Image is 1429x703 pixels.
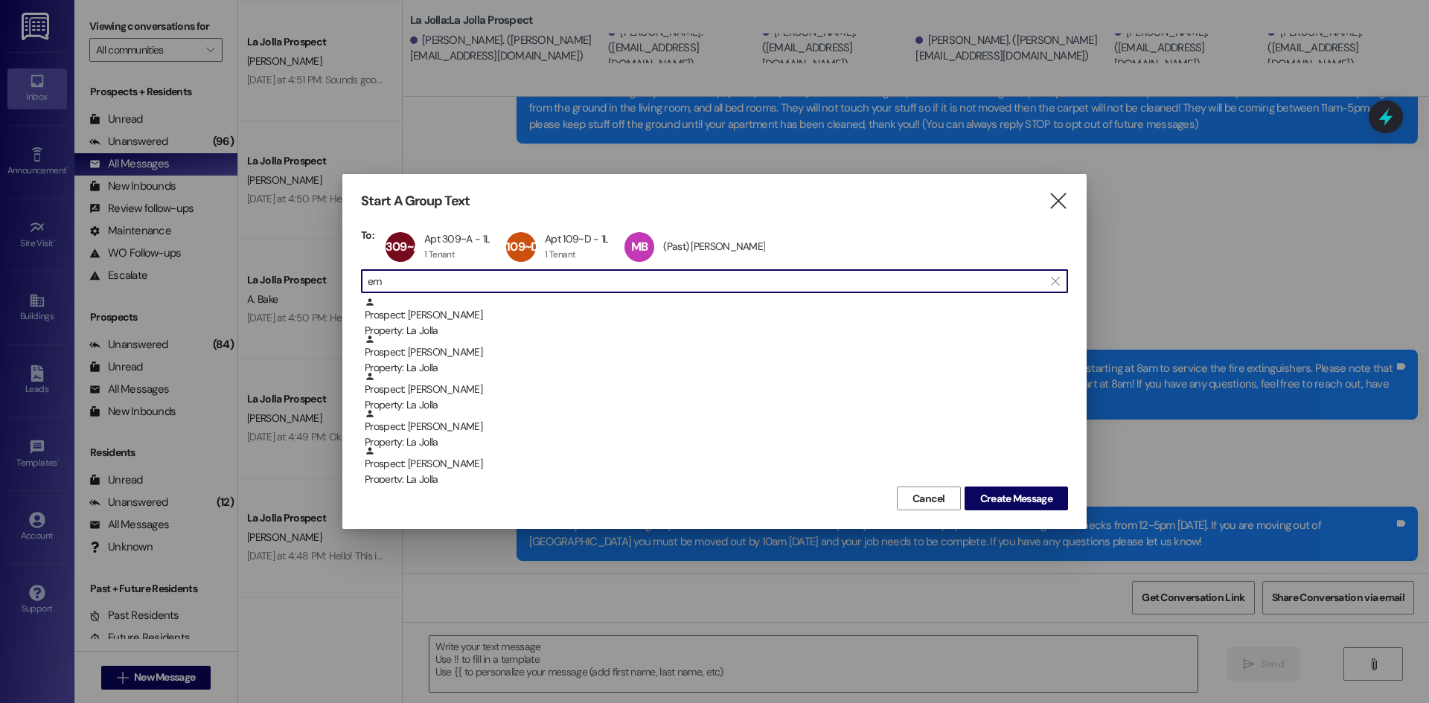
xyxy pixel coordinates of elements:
[361,334,1068,371] div: Prospect: [PERSON_NAME]Property: La Jolla
[897,487,961,510] button: Cancel
[361,193,470,210] h3: Start A Group Text
[1043,270,1067,292] button: Clear text
[365,297,1068,339] div: Prospect: [PERSON_NAME]
[1051,275,1059,287] i: 
[365,472,1068,487] div: Property: La Jolla
[980,491,1052,507] span: Create Message
[365,397,1068,413] div: Property: La Jolla
[424,232,490,245] div: Apt 309~A - 1L
[365,334,1068,376] div: Prospect: [PERSON_NAME]
[912,491,945,507] span: Cancel
[361,371,1068,408] div: Prospect: [PERSON_NAME]Property: La Jolla
[365,371,1068,414] div: Prospect: [PERSON_NAME]
[361,228,374,242] h3: To:
[365,323,1068,338] div: Property: La Jolla
[386,239,421,254] span: 309~A
[365,446,1068,488] div: Prospect: [PERSON_NAME]
[365,408,1068,451] div: Prospect: [PERSON_NAME]
[545,248,575,260] div: 1 Tenant
[506,239,538,254] span: 109~D
[365,434,1068,450] div: Property: La Jolla
[1048,193,1068,209] i: 
[361,297,1068,334] div: Prospect: [PERSON_NAME]Property: La Jolla
[361,408,1068,446] div: Prospect: [PERSON_NAME]Property: La Jolla
[631,239,648,254] span: MB
[361,446,1068,483] div: Prospect: [PERSON_NAME]Property: La Jolla
[663,240,765,253] div: (Past) [PERSON_NAME]
[965,487,1068,510] button: Create Message
[365,360,1068,376] div: Property: La Jolla
[545,232,608,245] div: Apt 109~D - 1L
[424,248,455,260] div: 1 Tenant
[368,271,1043,292] input: Search for any contact or apartment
